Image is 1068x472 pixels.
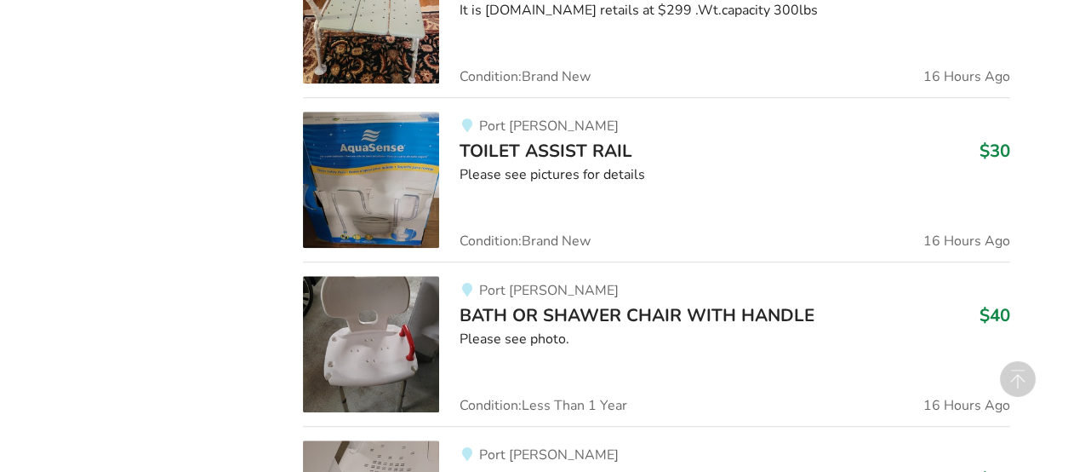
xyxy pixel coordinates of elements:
[479,446,619,464] span: Port [PERSON_NAME]
[923,399,1010,412] span: 16 Hours Ago
[460,330,1010,349] div: Please see photo.
[460,1,1010,20] div: It is [DOMAIN_NAME] retails at $299 .Wt.capacity 300lbs
[479,117,619,135] span: Port [PERSON_NAME]
[460,165,1010,185] div: Please see pictures for details
[923,234,1010,248] span: 16 Hours Ago
[479,281,619,300] span: Port [PERSON_NAME]
[460,70,591,83] span: Condition: Brand New
[460,303,814,327] span: BATH OR SHAWER CHAIR WITH HANDLE
[460,234,591,248] span: Condition: Brand New
[923,70,1010,83] span: 16 Hours Ago
[303,112,439,248] img: bathroom safety-toilet assist rail
[460,399,627,412] span: Condition: Less Than 1 Year
[303,276,439,412] img: bathroom safety-bath or shawer chair with handle
[460,139,632,163] span: TOILET ASSIST RAIL
[303,97,1010,262] a: bathroom safety-toilet assist rail Port [PERSON_NAME]TOILET ASSIST RAIL$30Please see pictures for...
[979,304,1010,326] h3: $40
[979,140,1010,162] h3: $30
[303,262,1010,426] a: bathroom safety-bath or shawer chair with handlePort [PERSON_NAME]BATH OR SHAWER CHAIR WITH HANDL...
